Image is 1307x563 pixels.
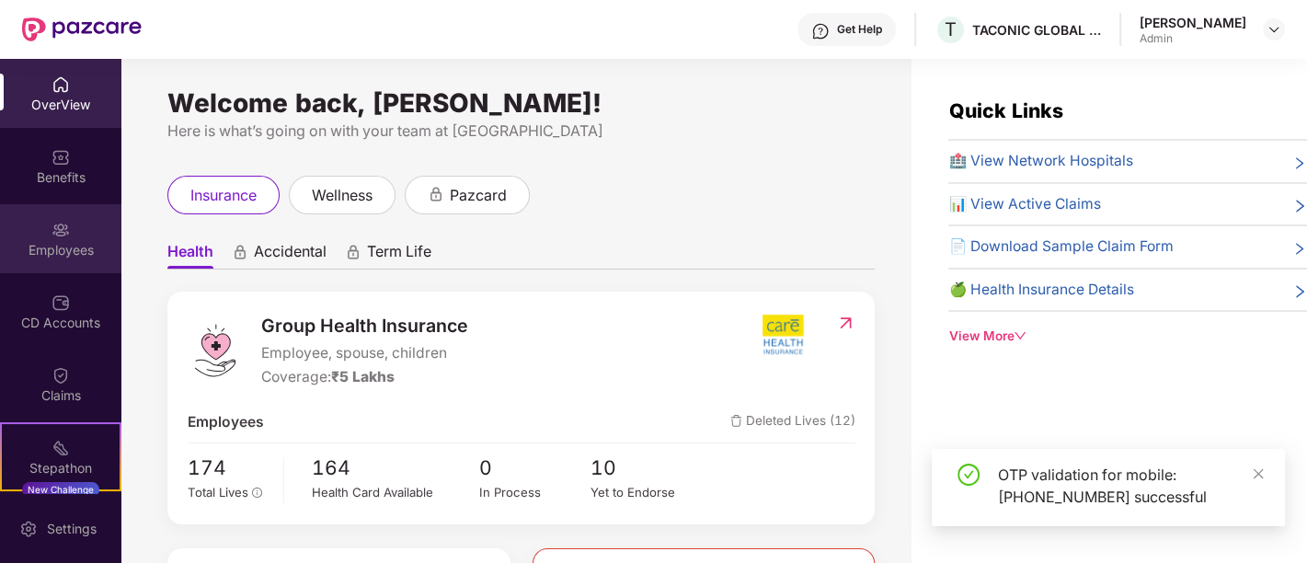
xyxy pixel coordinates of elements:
span: Group Health Insurance [261,312,468,340]
span: Deleted Lives (12) [730,411,855,434]
span: 164 [312,453,479,483]
div: OTP validation for mobile: [PHONE_NUMBER] successful [998,464,1263,508]
div: Here is what’s going on with your team at [GEOGRAPHIC_DATA] [167,120,875,143]
img: svg+xml;base64,PHN2ZyBpZD0iQ2xhaW0iIHhtbG5zPSJodHRwOi8vd3d3LnczLm9yZy8yMDAwL3N2ZyIgd2lkdGg9IjIwIi... [52,366,70,385]
span: Employee, spouse, children [261,342,468,365]
span: pazcard [450,184,507,207]
div: animation [345,244,361,260]
span: close [1252,467,1265,480]
div: Stepathon [2,459,120,477]
div: TACONIC GLOBAL SOLUTIONS PRIVATE LIMITED [972,21,1101,39]
img: svg+xml;base64,PHN2ZyBpZD0iRHJvcGRvd24tMzJ4MzIiIHhtbG5zPSJodHRwOi8vd3d3LnczLm9yZy8yMDAwL3N2ZyIgd2... [1267,22,1281,37]
span: insurance [190,184,257,207]
span: info-circle [252,488,263,499]
div: Yet to Endorse [590,483,702,502]
span: 0 [479,453,590,483]
div: Health Card Available [312,483,479,502]
img: insurerIcon [749,312,818,358]
img: svg+xml;base64,PHN2ZyBpZD0iQmVuZWZpdHMiIHhtbG5zPSJodHRwOi8vd3d3LnczLm9yZy8yMDAwL3N2ZyIgd2lkdGg9Ij... [52,148,70,167]
img: svg+xml;base64,PHN2ZyBpZD0iRW1wbG95ZWVzIiB4bWxucz0iaHR0cDovL3d3dy53My5vcmcvMjAwMC9zdmciIHdpZHRoPS... [52,221,70,239]
img: svg+xml;base64,PHN2ZyBpZD0iSG9tZSIgeG1sbnM9Imh0dHA6Ly93d3cudzMub3JnLzIwMDAvc3ZnIiB3aWR0aD0iMjAiIG... [52,75,70,94]
div: animation [232,244,248,260]
div: Admin [1140,31,1246,46]
span: ₹5 Lakhs [331,368,395,385]
span: right [1292,197,1307,216]
span: 🏥 View Network Hospitals [948,150,1132,173]
span: Health [167,242,213,269]
img: svg+xml;base64,PHN2ZyBpZD0iU2V0dGluZy0yMHgyMCIgeG1sbnM9Imh0dHA6Ly93d3cudzMub3JnLzIwMDAvc3ZnIiB3aW... [19,520,38,538]
span: 10 [590,453,702,483]
span: 📄 Download Sample Claim Form [948,236,1173,259]
div: Settings [41,520,102,538]
span: check-circle [957,464,980,486]
span: 📊 View Active Claims [948,193,1100,216]
span: Accidental [254,242,327,269]
span: right [1292,154,1307,173]
span: down [1014,329,1026,342]
img: logo [188,323,243,378]
span: 🍏 Health Insurance Details [948,279,1133,302]
div: View More [948,327,1307,346]
img: deleteIcon [730,415,742,427]
span: Total Lives [188,485,248,500]
span: right [1292,239,1307,259]
div: New Challenge [22,482,99,497]
span: Term Life [367,242,431,269]
span: right [1292,282,1307,302]
img: RedirectIcon [836,314,855,332]
img: svg+xml;base64,PHN2ZyB4bWxucz0iaHR0cDovL3d3dy53My5vcmcvMjAwMC9zdmciIHdpZHRoPSIyMSIgaGVpZ2h0PSIyMC... [52,439,70,457]
span: Quick Links [948,98,1062,122]
img: New Pazcare Logo [22,17,142,41]
div: animation [428,186,444,202]
span: 174 [188,453,271,483]
div: Welcome back, [PERSON_NAME]! [167,96,875,110]
span: Employees [188,411,264,434]
img: svg+xml;base64,PHN2ZyBpZD0iQ0RfQWNjb3VudHMiIGRhdGEtbmFtZT0iQ0QgQWNjb3VudHMiIHhtbG5zPSJodHRwOi8vd3... [52,293,70,312]
div: [PERSON_NAME] [1140,14,1246,31]
span: T [945,18,957,40]
div: In Process [479,483,590,502]
span: wellness [312,184,373,207]
div: Coverage: [261,366,468,389]
div: Get Help [837,22,882,37]
img: svg+xml;base64,PHN2ZyBpZD0iSGVscC0zMngzMiIgeG1sbnM9Imh0dHA6Ly93d3cudzMub3JnLzIwMDAvc3ZnIiB3aWR0aD... [811,22,830,40]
